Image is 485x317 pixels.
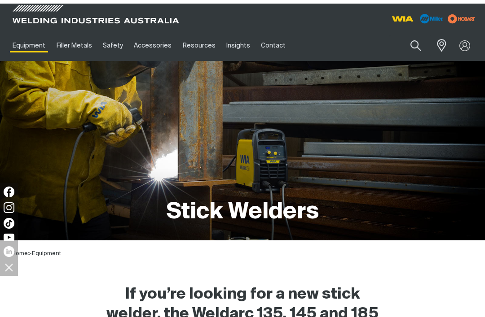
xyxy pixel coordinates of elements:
nav: Main [7,26,360,57]
h1: Stick Welders [167,194,319,223]
img: miller [445,9,478,22]
a: Accessories [128,26,177,57]
span: > [28,247,32,253]
a: Contact [256,26,291,57]
a: Insights [221,26,256,57]
img: Instagram [4,199,14,209]
a: Equipment [32,247,61,253]
img: YouTube [4,230,14,238]
input: Product name or item number... [389,31,431,52]
a: Safety [97,26,128,57]
a: Equipment [7,26,51,57]
img: LinkedIn [4,243,14,253]
img: hide socials [1,256,17,271]
img: TikTok [4,214,14,225]
a: Home [12,247,28,253]
a: Filler Metals [51,26,97,57]
img: Facebook [4,183,14,194]
a: Resources [177,26,221,57]
button: Search products [401,31,431,52]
